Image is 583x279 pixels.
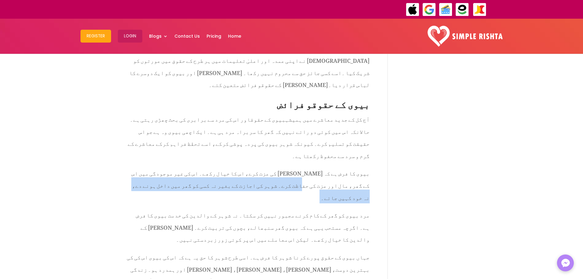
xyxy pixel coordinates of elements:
span: و فرائض [277,91,312,114]
a: Register [80,20,111,52]
img: JazzCash-icon [473,3,487,17]
span: اور اس کی مرد سے برابری کی بحث چھڑی رہتی ہے۔ حالانکہ اس میں کوئی دو رائے نہیں کہ گھر کا سربراہ مر... [128,111,370,161]
button: Login [118,30,142,43]
img: ApplePay-icon [406,3,420,17]
a: Pricing [207,20,221,52]
button: Register [80,30,111,43]
img: GooglePay-icon [422,3,436,17]
a: Login [118,20,142,52]
span: [PERSON_NAME] کے حقوق [261,77,328,90]
span: [DEMOGRAPHIC_DATA] نے اپنی عمدہ اور اعلیٰ تعلیمات میں ہر طرح کے حقوق میں عورتوں کو شریک کیا ۔اسے ... [129,52,370,90]
span: بیوی کا فرض ہے کہ [PERSON_NAME] کی عزت کرے، اس کا خیال رکھے۔ اس کی غیر موجودگی میں اس کے گھر، مال... [131,165,370,203]
span: مرد بیوی کو گھر کے کام کرنے مجبور نہیں کر سکتا۔ نہ شوہر کے والدین کی خدمت بیوی کا فرض ہے۔ اگرچہ م... [136,207,370,245]
img: Credit Cards [439,3,453,17]
img: Messenger [559,257,572,269]
span: آج کل کے جدید معاشرے میں ہمیشہ [285,111,370,125]
span: بیوی کے حقوق [250,111,285,125]
a: Contact Us [174,20,200,52]
img: EasyPaisa-icon [455,3,469,17]
a: Blogs [149,20,168,52]
span: بیوی کے حقوق [312,91,370,114]
span: و فرائض متعین کئے۔ [209,77,261,90]
a: Home [228,20,241,52]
